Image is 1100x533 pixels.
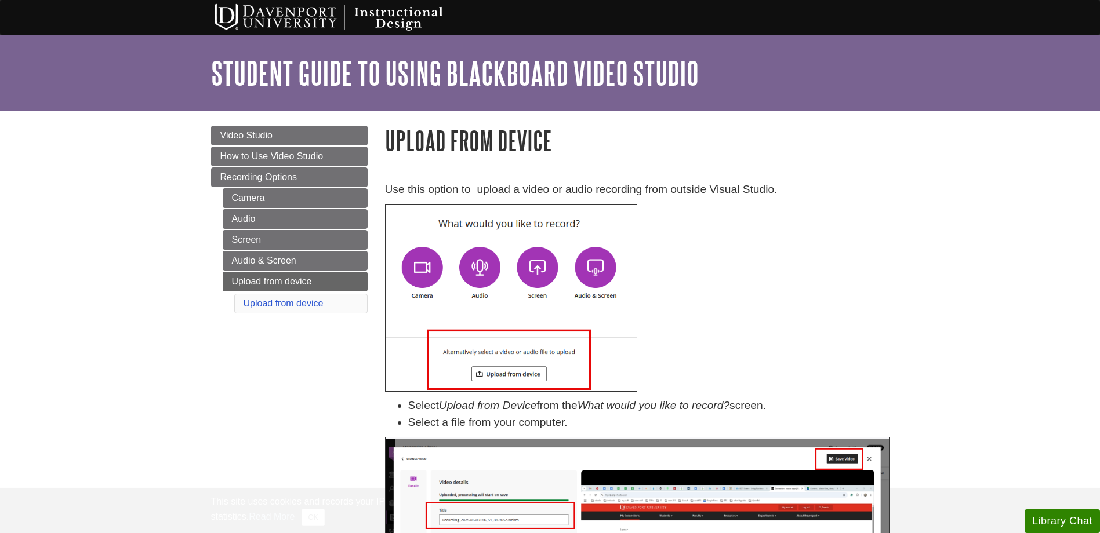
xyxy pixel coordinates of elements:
em: What would you like to record? [578,399,729,411]
a: Screen [223,230,368,250]
a: Read More [249,512,295,521]
img: Davenport University Instructional Design [205,3,484,32]
button: Close [302,509,324,526]
a: Camera [223,188,368,208]
span: How to Use Video Studio [220,151,324,161]
p: Use this option to upload a video or audio recording from outside Visual Studio. [385,181,890,198]
em: Upload from Device [439,399,537,411]
a: Audio [223,209,368,229]
a: Student Guide to Using Blackboard Video Studio [211,55,699,91]
li: Select a file from your computer. [408,414,890,431]
div: This site uses cookies and records your IP address for usage statistics. Additionally, we use Goo... [211,495,890,526]
a: Audio & Screen [223,251,368,271]
h1: Upload from device [385,126,890,155]
img: recording options [385,204,637,392]
span: Video Studio [220,130,273,140]
button: Library Chat [1025,509,1100,533]
a: Video Studio [211,126,368,145]
a: Recording Options [211,167,368,187]
div: Guide Page Menu [211,126,368,316]
a: How to Use Video Studio [211,147,368,166]
a: Upload from device [223,272,368,291]
a: Upload from device [244,298,324,308]
li: Select from the screen. [408,397,890,414]
span: Recording Options [220,172,297,182]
